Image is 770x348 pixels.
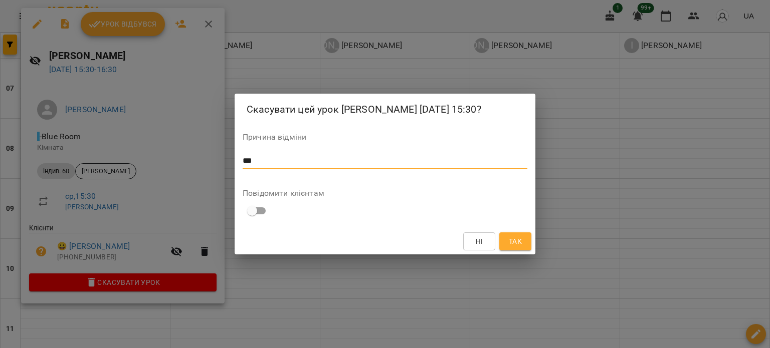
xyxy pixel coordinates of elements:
[499,232,531,250] button: Так
[243,189,527,197] label: Повідомити клієнтам
[463,232,495,250] button: Ні
[247,102,523,117] h2: Скасувати цей урок [PERSON_NAME] [DATE] 15:30?
[476,235,483,247] span: Ні
[509,235,522,247] span: Так
[243,133,527,141] label: Причина відміни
